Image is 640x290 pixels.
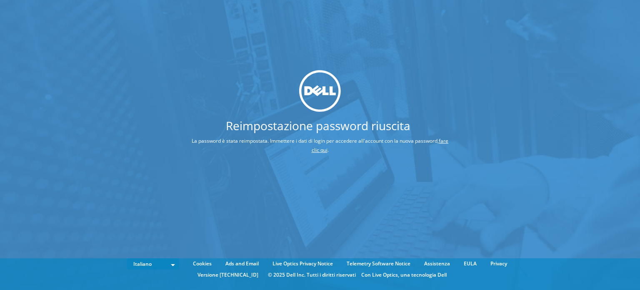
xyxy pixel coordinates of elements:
[418,259,456,268] a: Assistenza
[299,70,341,112] img: dell_svg_logo.svg
[264,270,360,280] li: © 2025 Dell Inc. Tutti i diritti riservati
[457,259,483,268] a: EULA
[484,259,513,268] a: Privacy
[312,137,449,154] a: fare clic qui
[219,259,265,268] a: Ads and Email
[160,136,480,155] p: La password è stata reimpostata. Immettere i dati di login per accedere all'account con la nuova ...
[266,259,339,268] a: Live Optics Privacy Notice
[193,270,262,280] li: Versione [TECHNICAL_ID]
[160,120,476,131] h1: Reimpostazione password riuscita
[361,270,447,280] li: Con Live Optics, una tecnologia Dell
[187,259,218,268] a: Cookies
[340,259,417,268] a: Telemetry Software Notice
